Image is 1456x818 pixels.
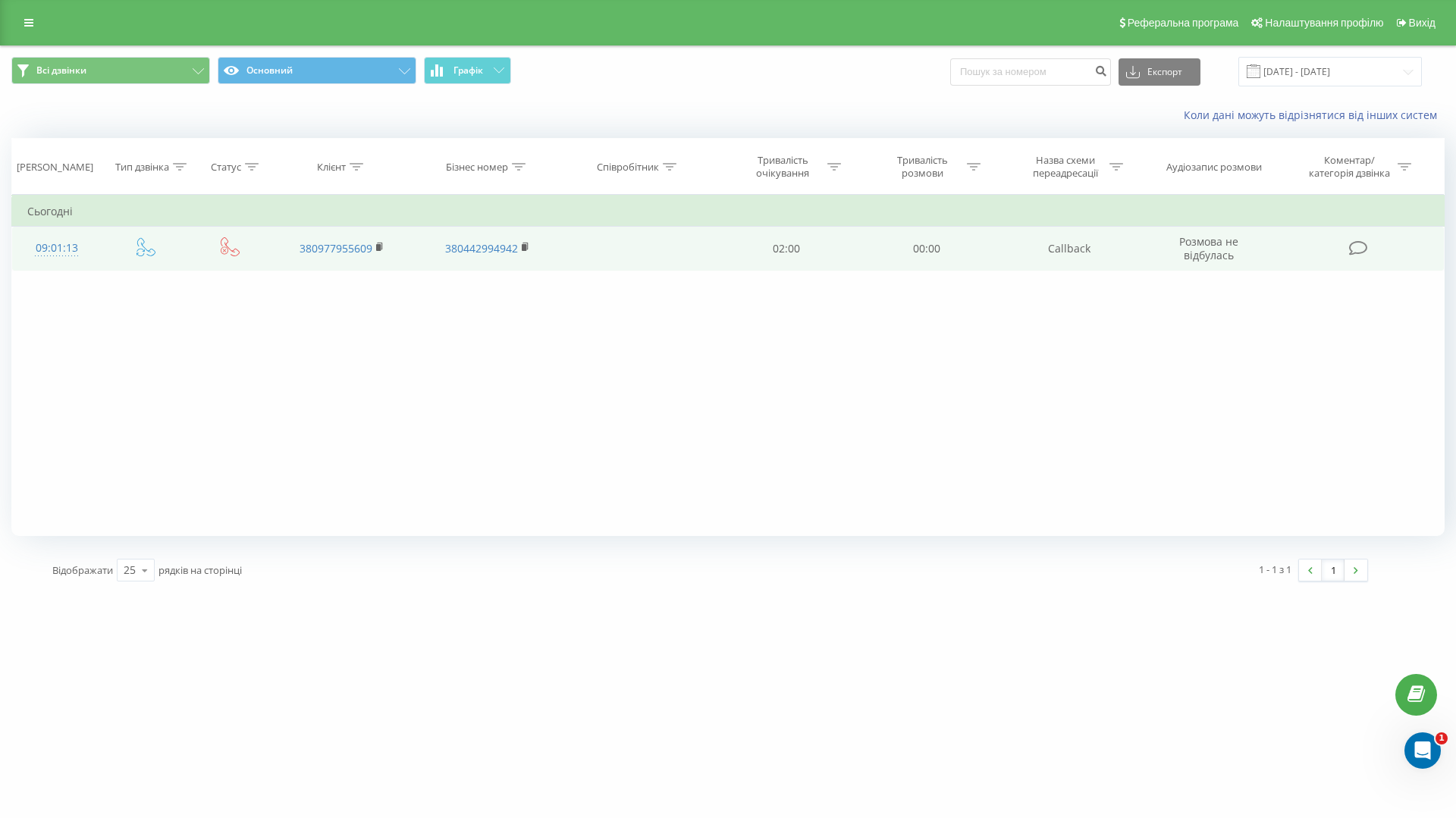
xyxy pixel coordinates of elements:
div: Клієнт [317,161,346,174]
td: Callback [996,227,1142,271]
a: 380442994942 [445,241,518,255]
a: 380977955609 [300,241,372,255]
span: Налаштування профілю [1265,17,1383,29]
a: 1 [1322,559,1345,581]
div: Назва схеми переадресації [1025,154,1106,180]
input: Пошук за номером [950,58,1111,86]
div: Тривалість очікування [742,154,824,180]
div: Бізнес номер [446,161,508,174]
div: Аудіозапис розмови [1166,161,1262,174]
span: Вихід [1409,17,1436,29]
iframe: Intercom live chat [1404,732,1441,769]
span: Всі дзвінки [36,64,86,77]
div: Статус [211,161,241,174]
div: 25 [124,563,136,578]
span: Реферальна програма [1128,17,1239,29]
span: 1 [1436,732,1448,744]
span: рядків на сторінці [158,563,242,577]
div: Співробітник [597,161,659,174]
td: 02:00 [717,227,856,271]
button: Експорт [1119,58,1200,86]
span: Відображати [52,563,113,577]
td: Сьогодні [12,196,1445,227]
button: Графік [424,57,511,84]
td: 00:00 [856,227,996,271]
div: Коментар/категорія дзвінка [1305,154,1394,180]
button: Всі дзвінки [11,57,210,84]
button: Основний [218,57,416,84]
div: 09:01:13 [27,233,86,263]
div: Тип дзвінка [115,161,169,174]
div: 1 - 1 з 1 [1259,562,1291,577]
div: [PERSON_NAME] [17,161,93,174]
span: Графік [453,65,483,76]
a: Коли дані можуть відрізнятися вiд інших систем [1184,108,1445,122]
span: Розмова не відбулась [1179,234,1238,262]
div: Тривалість розмови [882,154,963,180]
